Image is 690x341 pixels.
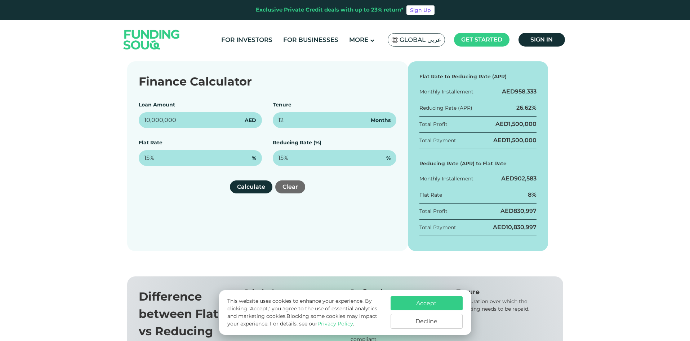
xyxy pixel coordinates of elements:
[116,21,187,58] img: Logo
[245,288,340,296] div: Principal
[493,136,537,144] div: AED
[419,224,456,231] div: Total Payment
[419,137,456,144] div: Total Payment
[386,154,391,162] span: %
[227,313,377,327] span: Blocking some cookies may impact your experience.
[245,117,256,124] span: AED
[515,88,537,95] span: 958,333
[419,175,473,183] div: Monthly Installement
[495,120,537,128] div: AED
[371,117,391,124] span: Months
[273,139,321,146] label: Reducing Rate (%)
[500,207,537,215] div: AED
[252,154,256,162] span: %
[230,180,272,193] button: Calculate
[457,298,552,313] div: The duration over which the financing needs to be repaid.
[514,175,537,182] span: 902,583
[139,139,163,146] label: Flat Rate
[419,121,448,128] div: Total Profit
[528,191,537,199] div: 8%
[139,73,396,90] div: Finance Calculator
[392,37,398,43] img: SA Flag
[419,88,473,96] div: Monthly Installement
[256,6,404,14] div: Exclusive Private Credit deals with up to 23% return*
[400,36,441,44] span: Global عربي
[518,33,565,47] a: Sign in
[501,175,537,183] div: AED
[419,104,472,112] div: Reducing Rate (APR)
[457,288,552,296] div: Tenure
[406,5,435,15] a: Sign Up
[493,223,537,231] div: AED
[530,36,553,43] span: Sign in
[139,101,175,108] label: Loan Amount
[275,180,305,193] button: Clear
[506,137,537,144] span: 11,500,000
[419,191,442,199] div: Flat Rate
[419,160,537,167] div: Reducing Rate (APR) to Flat Rate
[419,73,537,80] div: Flat Rate to Reducing Rate (APR)
[513,207,537,214] span: 830,997
[391,314,463,329] button: Decline
[317,320,353,327] a: Privacy Policy
[391,296,463,310] button: Accept
[351,288,446,296] div: Profit or interest rate
[349,36,368,43] span: More
[273,101,291,108] label: Tenure
[502,88,537,96] div: AED
[281,34,340,46] a: For Businesses
[219,34,274,46] a: For Investors
[506,224,537,231] span: 10,830,997
[270,320,354,327] span: For details, see our .
[508,121,537,127] span: 1,500,000
[419,207,448,215] div: Total Profit
[227,297,383,328] p: This website uses cookies to enhance your experience. By clicking "Accept," you agree to the use ...
[461,36,502,43] span: Get started
[516,104,537,112] div: 26.62%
